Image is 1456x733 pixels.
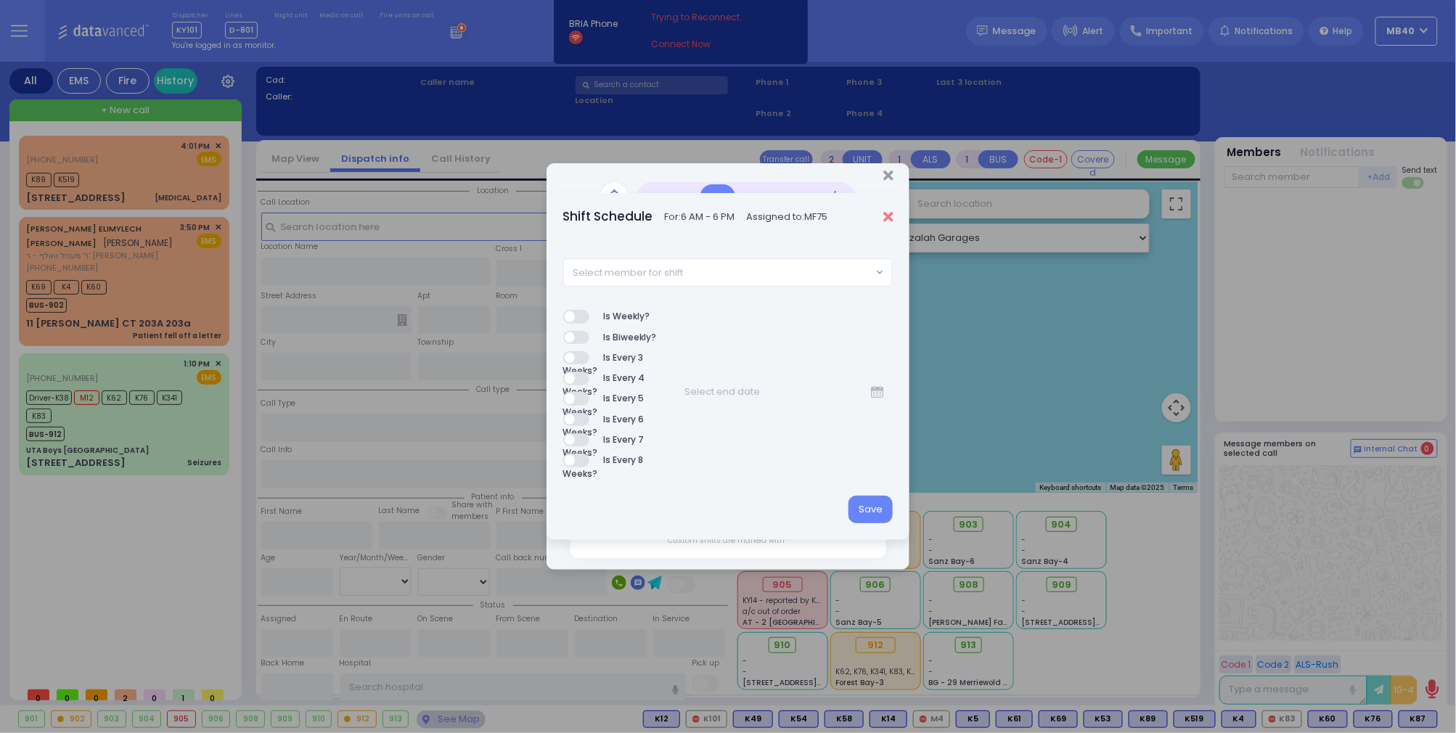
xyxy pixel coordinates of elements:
[848,496,893,523] button: Save
[563,331,657,345] label: Is Biweekly?
[563,413,675,427] label: Is Every 6 Weeks?
[563,454,675,467] label: Is Every 8 Weeks?
[563,208,653,226] h5: Shift Schedule
[747,210,828,224] span: Assigned to:
[563,351,675,365] label: Is Every 3 Weeks?
[563,433,675,447] label: Is Every 7 Weeks?
[563,372,675,385] label: Is Every 4 Weeks?
[573,266,684,280] span: Select member for shift
[665,210,735,224] span: For:
[563,392,675,406] label: Is Every 5 Weeks?
[883,210,893,224] button: Close
[675,378,862,406] input: Select end date
[563,310,650,324] label: Is Weekly?
[805,210,828,224] span: MF75
[682,210,735,224] span: 6 AM - 6 PM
